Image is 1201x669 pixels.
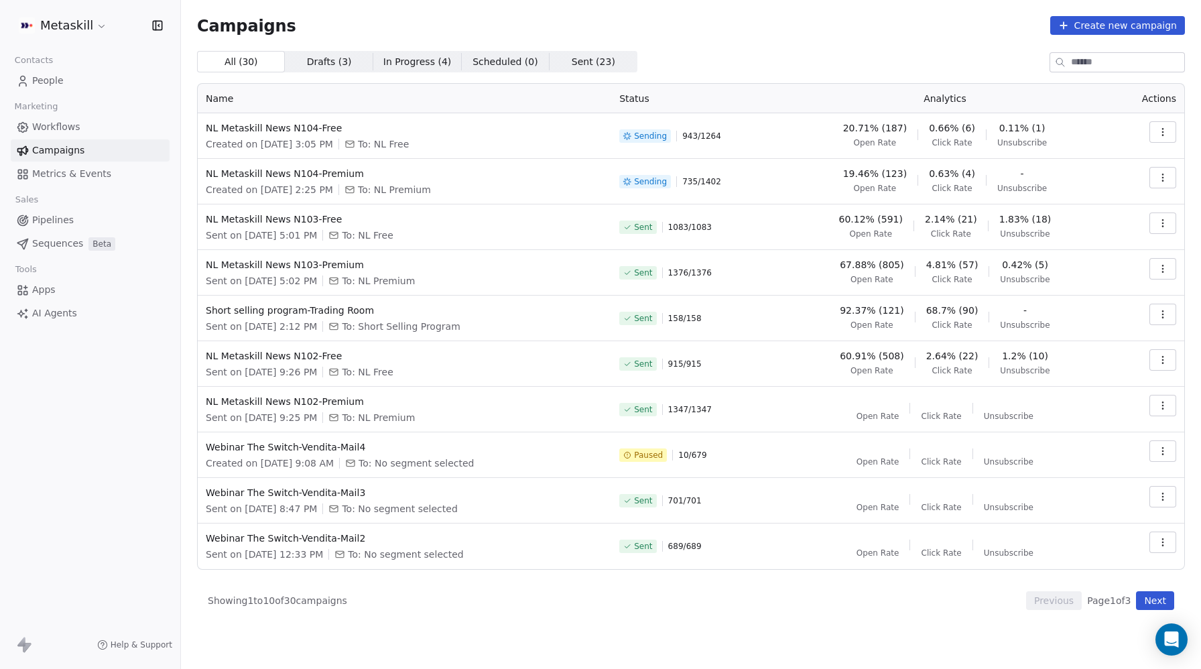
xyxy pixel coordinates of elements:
span: Showing 1 to 10 of 30 campaigns [208,594,347,607]
span: Help & Support [111,640,172,650]
span: Unsubscribe [1000,320,1050,330]
span: Pipelines [32,213,74,227]
span: 735 / 1402 [682,176,721,187]
span: Sales [9,190,44,210]
span: Open Rate [850,274,893,285]
span: Campaigns [32,143,84,158]
span: Beta [88,237,115,251]
span: Open Rate [857,457,899,467]
span: People [32,74,64,88]
th: Status [611,84,779,113]
span: To: NL Free [358,137,409,151]
th: Name [198,84,611,113]
a: Help & Support [97,640,172,650]
span: Unsubscribe [1000,229,1050,239]
span: - [1021,167,1024,180]
span: Sent on [DATE] 5:01 PM [206,229,317,242]
span: 10 / 679 [678,450,706,461]
span: To: NL Free [342,229,393,242]
span: 0.42% (5) [1002,258,1048,271]
span: 158 / 158 [668,313,702,324]
a: Metrics & Events [11,163,170,185]
span: Apps [32,283,56,297]
span: Sent [634,404,652,415]
span: Created on [DATE] 9:08 AM [206,457,334,470]
span: Click Rate [932,183,972,194]
span: Click Rate [932,320,972,330]
span: 1.2% (10) [1002,349,1048,363]
span: Click Rate [921,457,961,467]
span: Paused [634,450,663,461]
span: 60.12% (591) [839,212,903,226]
span: 4.81% (57) [926,258,978,271]
span: Webinar The Switch-Vendita-Mail4 [206,440,603,454]
a: Campaigns [11,139,170,162]
span: Click Rate [932,137,972,148]
span: To: NL Free [342,365,393,379]
span: Sent on [DATE] 2:12 PM [206,320,317,333]
span: 0.11% (1) [999,121,1046,135]
div: Open Intercom Messenger [1155,623,1188,656]
button: Metaskill [16,14,110,37]
span: Unsubscribe [1000,274,1050,285]
span: 20.71% (187) [843,121,907,135]
span: Metrics & Events [32,167,111,181]
span: Click Rate [921,548,961,558]
span: Sent on [DATE] 8:47 PM [206,502,317,515]
span: 0.63% (4) [929,167,975,180]
span: Webinar The Switch-Vendita-Mail2 [206,532,603,545]
span: To: No segment selected [342,502,457,515]
a: People [11,70,170,92]
span: Open Rate [854,137,897,148]
th: Analytics [779,84,1111,113]
span: 0.66% (6) [929,121,975,135]
span: Open Rate [854,183,897,194]
span: Click Rate [921,502,961,513]
span: Sent [634,541,652,552]
span: Sent on [DATE] 12:33 PM [206,548,323,561]
button: Create new campaign [1050,16,1185,35]
span: - [1023,304,1027,317]
span: Open Rate [857,411,899,422]
span: NL Metaskill News N103-Free [206,212,603,226]
span: Click Rate [932,365,972,376]
span: Webinar The Switch-Vendita-Mail3 [206,486,603,499]
span: To: Short Selling Program [342,320,460,333]
span: Tools [9,259,42,280]
span: NL Metaskill News N102-Free [206,349,603,363]
span: Page 1 of 3 [1087,594,1131,607]
span: Unsubscribe [997,137,1047,148]
span: Sent on [DATE] 9:26 PM [206,365,317,379]
span: 60.91% (508) [840,349,903,363]
span: Unsubscribe [984,457,1033,467]
span: To: NL Premium [342,411,415,424]
span: Click Rate [931,229,971,239]
span: Sent ( 23 ) [572,55,615,69]
span: In Progress ( 4 ) [383,55,452,69]
span: Click Rate [921,411,961,422]
span: Unsubscribe [984,502,1033,513]
span: To: No segment selected [348,548,463,561]
span: 689 / 689 [668,541,702,552]
span: 915 / 915 [668,359,702,369]
span: Sent [634,495,652,506]
span: Unsubscribe [997,183,1047,194]
span: To: NL Premium [358,183,431,196]
span: AI Agents [32,306,77,320]
span: 1.83% (18) [999,212,1052,226]
span: 2.14% (21) [925,212,977,226]
span: 2.64% (22) [926,349,978,363]
span: Created on [DATE] 2:25 PM [206,183,333,196]
span: 701 / 701 [668,495,702,506]
a: Pipelines [11,209,170,231]
span: Open Rate [857,548,899,558]
span: Campaigns [197,16,296,35]
span: 19.46% (123) [843,167,907,180]
span: Sent on [DATE] 9:25 PM [206,411,317,424]
span: NL Metaskill News N104-Premium [206,167,603,180]
span: 1347 / 1347 [668,404,712,415]
span: Sending [634,131,667,141]
button: Next [1136,591,1174,610]
span: Marketing [9,97,64,117]
span: Unsubscribe [1000,365,1050,376]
